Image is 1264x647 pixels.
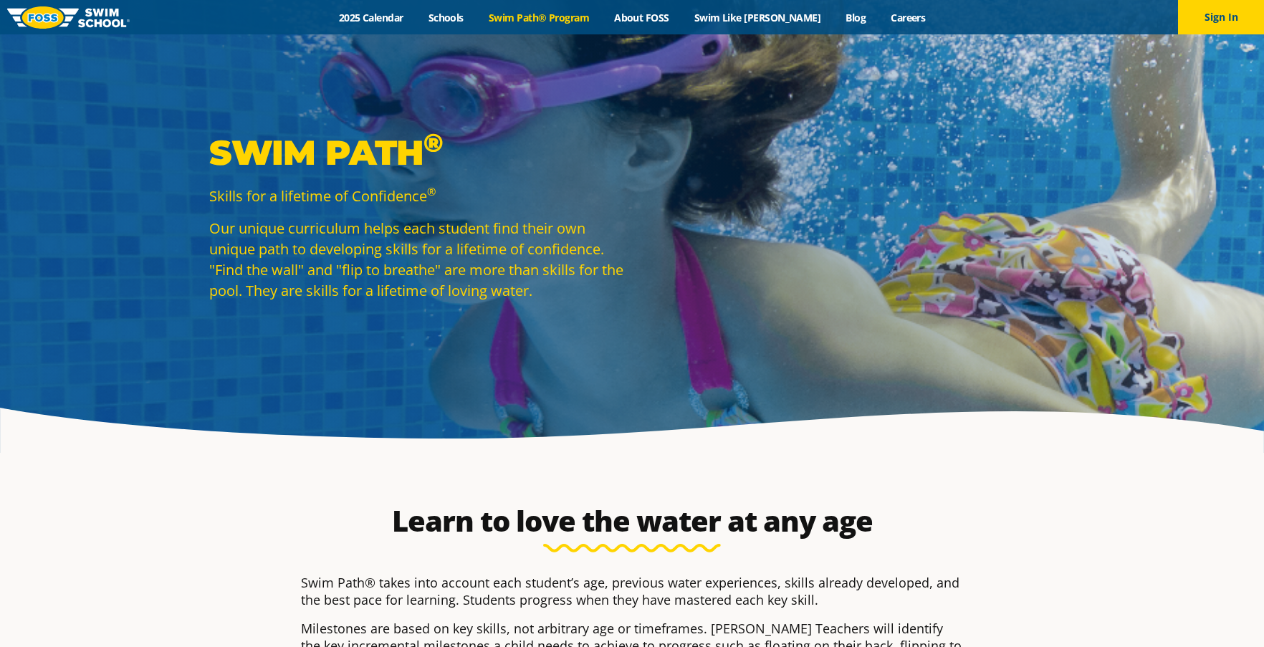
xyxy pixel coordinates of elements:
p: Swim Path® takes into account each student’s age, previous water experiences, skills already deve... [301,574,963,608]
a: 2025 Calendar [326,11,416,24]
a: Blog [833,11,878,24]
p: Swim Path [209,131,625,174]
a: Swim Path® Program [476,11,601,24]
h2: Learn to love the water at any age [294,504,970,538]
a: Swim Like [PERSON_NAME] [681,11,833,24]
sup: ® [423,127,443,158]
a: About FOSS [602,11,682,24]
img: FOSS Swim School Logo [7,6,130,29]
p: Our unique curriculum helps each student find their own unique path to developing skills for a li... [209,218,625,301]
p: Skills for a lifetime of Confidence [209,186,625,206]
sup: ® [427,184,436,198]
a: Schools [416,11,476,24]
a: Careers [878,11,938,24]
